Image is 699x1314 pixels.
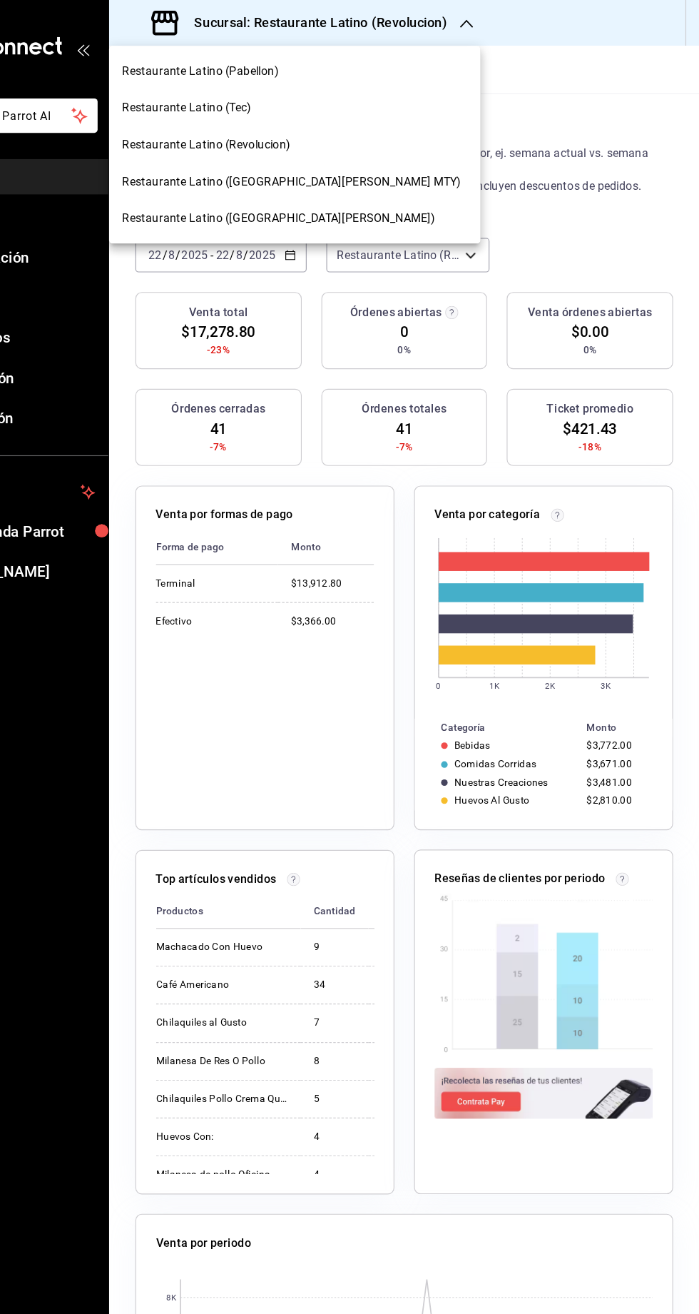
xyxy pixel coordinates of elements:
div: Restaurante Latino (Revolucion) [185,110,509,142]
span: Restaurante Latino ([GEOGRAPHIC_DATA][PERSON_NAME] MTY) [197,151,491,166]
div: Restaurante Latino ([GEOGRAPHIC_DATA][PERSON_NAME]) [185,174,509,206]
span: Restaurante Latino (Revolucion) [197,118,343,133]
div: Restaurante Latino (Pabellon) [185,46,509,78]
span: Restaurante Latino (Pabellon) [197,54,333,69]
span: Restaurante Latino (Tec) [197,86,309,101]
div: Restaurante Latino ([GEOGRAPHIC_DATA][PERSON_NAME] MTY) [185,142,509,174]
div: Restaurante Latino (Tec) [185,78,509,110]
span: Restaurante Latino ([GEOGRAPHIC_DATA][PERSON_NAME]) [197,183,469,198]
